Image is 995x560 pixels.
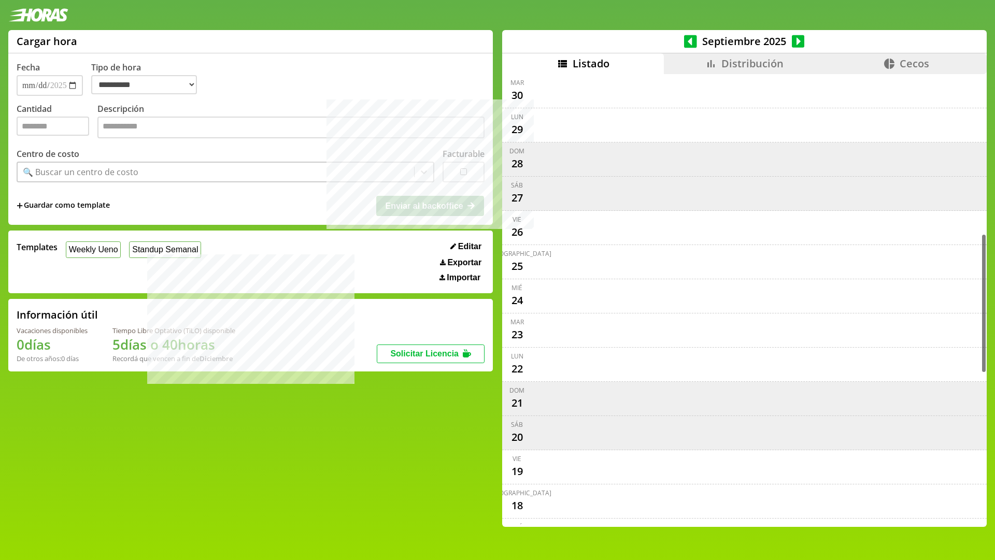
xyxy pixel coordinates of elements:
label: Cantidad [17,103,97,141]
div: 25 [509,258,525,275]
div: mar [510,318,524,326]
div: sáb [511,420,523,429]
h2: Información útil [17,308,98,322]
div: 26 [509,224,525,240]
div: dom [509,386,524,395]
div: lun [511,112,523,121]
div: Tiempo Libre Optativo (TiLO) disponible [112,326,235,335]
span: Templates [17,241,58,253]
button: Weekly Ueno [66,241,121,257]
div: [DEMOGRAPHIC_DATA] [483,489,551,497]
div: vie [513,454,521,463]
label: Centro de costo [17,148,79,160]
div: lun [511,352,523,361]
div: Vacaciones disponibles [17,326,88,335]
div: scrollable content [502,74,987,525]
span: Listado [573,56,609,70]
div: mar [510,78,524,87]
span: + [17,200,23,211]
div: 20 [509,429,525,446]
div: dom [509,147,524,155]
select: Tipo de hora [91,75,197,94]
span: +Guardar como template [17,200,110,211]
img: logotipo [8,8,68,22]
div: 21 [509,395,525,411]
div: vie [513,215,521,224]
div: 29 [509,121,525,138]
div: 22 [509,361,525,377]
h1: 0 días [17,335,88,354]
span: Distribución [721,56,784,70]
button: Editar [447,241,485,252]
div: sáb [511,181,523,190]
span: Cecos [900,56,929,70]
label: Descripción [97,103,485,141]
div: 24 [509,292,525,309]
div: [DEMOGRAPHIC_DATA] [483,249,551,258]
div: 🔍 Buscar un centro de costo [23,166,138,178]
button: Solicitar Licencia [377,344,485,363]
span: Exportar [447,258,481,267]
div: 28 [509,155,525,172]
div: 19 [509,463,525,480]
span: Solicitar Licencia [390,349,459,358]
span: Editar [458,242,481,251]
div: mié [511,523,522,532]
button: Exportar [437,257,485,268]
textarea: Descripción [97,117,485,138]
span: Importar [447,273,480,282]
label: Tipo de hora [91,62,205,96]
div: 27 [509,190,525,206]
span: Septiembre 2025 [697,34,792,48]
label: Fecha [17,62,40,73]
div: Recordá que vencen a fin de [112,354,235,363]
div: De otros años: 0 días [17,354,88,363]
input: Cantidad [17,117,89,136]
div: 30 [509,87,525,104]
b: Diciembre [200,354,233,363]
div: 18 [509,497,525,514]
h1: 5 días o 40 horas [112,335,235,354]
div: 23 [509,326,525,343]
div: mié [511,283,522,292]
button: Standup Semanal [129,241,201,257]
h1: Cargar hora [17,34,77,48]
label: Facturable [443,148,485,160]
